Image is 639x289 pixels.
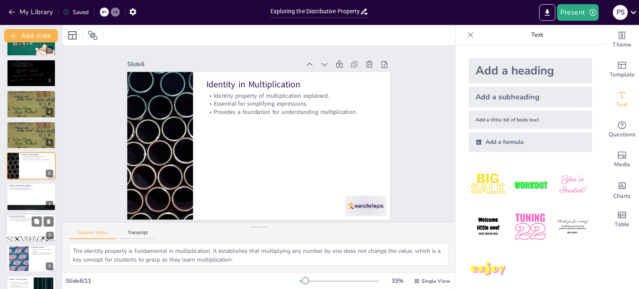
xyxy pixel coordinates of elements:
[31,254,53,255] p: Evolution of mathematical concepts.
[387,277,407,285] div: 33 %
[135,47,308,73] div: Slide 6
[9,184,53,187] p: Positive and Negative Integers
[46,77,53,84] div: 3
[469,111,592,129] div: Add a little bit of body text
[553,207,592,246] img: 6.jpeg
[9,286,31,288] p: Making predictions based on patterns.
[21,157,53,159] p: Essential for simplifying expressions.
[9,188,53,189] p: Correct handling of negative numbers.
[9,124,53,126] p: Simplification of multiplication problems.
[553,165,592,204] img: 3.jpeg
[605,85,639,115] div: Add text boxes
[605,115,639,145] div: Get real-time input from your audience
[270,5,360,17] input: Insert title
[211,73,382,103] p: Identity in Multiplication
[9,126,53,128] p: Useful for expanding algebraic expressions.
[612,40,632,49] span: Theme
[66,277,299,285] div: Slide 6 / 11
[9,91,53,94] p: Applying the Distributive Property
[69,230,116,239] button: Speaker Notes
[7,183,56,210] div: 7
[469,58,592,83] div: Add a heading
[63,8,89,16] div: Saved
[539,4,555,21] button: Export to PowerPoint
[4,29,58,42] button: Add slide
[46,232,54,239] div: 8
[209,94,380,121] p: Essential for simplifying expressions.
[9,189,53,191] p: Enhances understanding of algebraic operations.
[44,216,54,226] button: Delete Slide
[88,30,98,40] span: Position
[9,61,53,63] p: Example of the Distributive Property
[9,282,31,283] p: Recognizing patterns in multiplication.
[469,207,508,246] img: 4.jpeg
[9,186,53,188] p: Application to positive and negative integers.
[613,5,628,20] div: P S
[208,102,379,128] p: Provides a foundation for understanding multiplication.
[9,122,53,125] p: Applying the Distributive Property
[9,96,53,98] p: Helps in understanding complex algebraic concepts.
[613,192,631,201] span: Charts
[21,159,53,161] p: Provides a foundation for understanding multiplication.
[9,220,54,222] p: Key step in developing algebraic skills.
[9,62,53,64] p: Example demonstrates the property in action.
[9,95,53,96] p: Useful for expanding algebraic expressions.
[7,28,56,56] div: 2
[9,66,53,67] p: It is applicable in various mathematical contexts.
[616,100,628,109] span: Text
[32,216,42,226] button: Duplicate Slide
[7,90,56,118] div: 4
[605,55,639,85] div: Add ready made slides
[605,205,639,235] div: Add a table
[614,160,630,169] span: Media
[605,25,639,55] div: Change the overall theme
[210,86,381,112] p: Identity property of multiplication explained.
[46,139,53,146] div: 5
[605,175,639,205] div: Add charts and graphs
[6,214,56,242] div: 8
[9,127,53,129] p: Helps in understanding complex algebraic concepts.
[9,215,54,217] p: Combining Like Terms
[9,217,54,219] p: Importance of combining like terms.
[31,252,53,254] p: Contributions of ancient mathematicians.
[46,108,53,116] div: 4
[21,153,53,156] p: Identity in Multiplication
[477,25,597,45] p: Text
[9,94,53,95] p: Simplification of multiplication problems.
[511,165,550,204] img: 2.jpeg
[46,201,53,208] div: 7
[609,70,635,79] span: Template
[9,283,31,286] p: Generalizing the distributive property through observation.
[421,278,450,284] span: Single View
[7,152,56,180] div: 6
[46,46,53,54] div: 2
[557,4,599,21] button: Present
[7,121,56,149] div: 5
[9,278,31,280] p: Patterns in Multiplication
[613,4,628,21] button: P S
[119,230,156,239] button: Transcript
[7,245,56,272] div: 9
[469,132,592,152] div: Add a formula
[21,156,53,158] p: Identity property of multiplication explained.
[614,220,629,229] span: Table
[69,243,448,266] textarea: The identity property is fundamental in multiplication. It establishes that multiplying any numbe...
[609,130,636,139] span: Questions
[31,246,53,249] p: Historical Context
[46,170,53,177] div: 6
[605,145,639,175] div: Add images, graphics, shapes or video
[469,250,508,289] img: 7.jpeg
[9,218,54,220] p: Streamlining calculations through simplification.
[6,5,57,19] button: My Library
[9,64,53,66] p: It simplifies complex multiplication.
[46,262,53,270] div: 9
[469,86,592,107] div: Add a subheading
[7,59,56,87] div: 3
[469,165,508,204] img: 1.jpeg
[511,207,550,246] img: 5.jpeg
[66,29,79,42] div: Layout
[31,249,53,252] p: Historical significance of the distributive property.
